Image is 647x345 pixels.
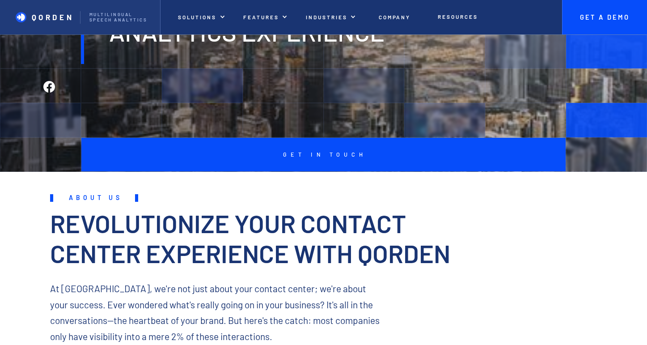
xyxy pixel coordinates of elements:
p: Solutions [178,14,216,20]
p: Company [379,14,411,20]
p: Get A Demo [571,13,638,21]
p: Industries [306,14,347,20]
p: Resources [438,13,478,20]
p: features [243,14,279,20]
img: Facebook [43,81,55,93]
p: About us [50,194,138,202]
p: Multilingual Speech analytics [89,12,151,23]
a: Get in touch [81,138,566,171]
p: Get in touch [280,151,367,158]
p: QORDEN [32,13,74,21]
strong: Revolutionize Your Contact Center Experience with QORDEN [50,208,450,268]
